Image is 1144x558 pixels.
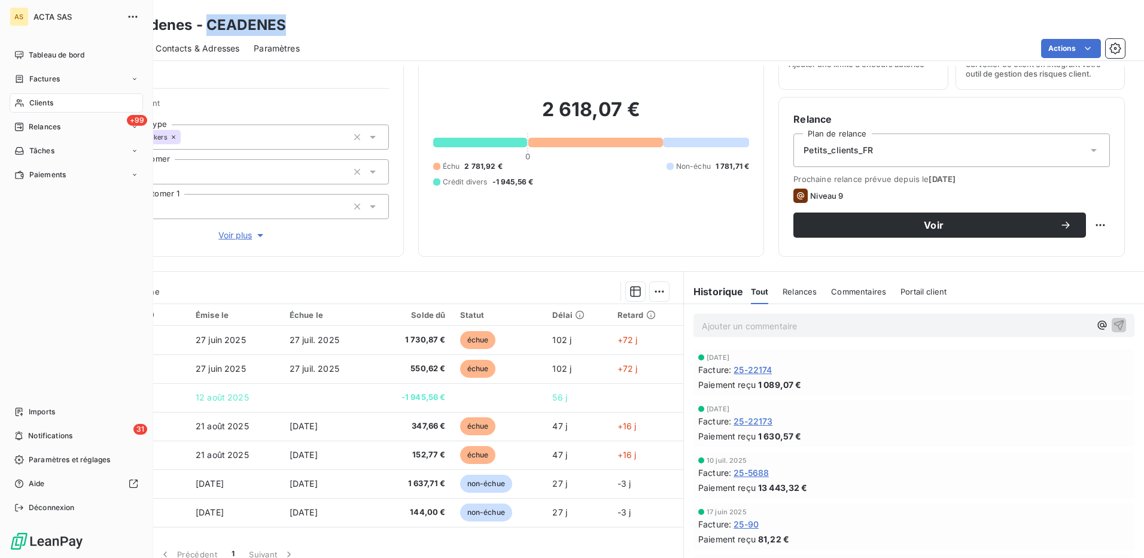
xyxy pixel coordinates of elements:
span: Imports [29,407,55,417]
span: +72 j [617,335,638,345]
span: 550,62 € [379,363,446,375]
span: Clients [29,98,53,108]
span: -3 j [617,507,631,517]
h3: SAS Adenes - CEADENES [105,14,286,36]
span: 0 [525,151,530,161]
span: Non-échu [676,161,711,172]
span: Facture : [698,363,731,376]
span: [DATE] [290,421,318,431]
span: Portail client [900,287,947,296]
span: Voir [808,220,1060,230]
span: Surveiller ce client en intégrant votre outil de gestion des risques client. [966,59,1115,78]
span: non-échue [460,504,512,521]
span: Paramètres et réglages [29,454,110,465]
span: 25-22174 [734,363,772,376]
span: +99 [127,115,147,126]
span: Paiement reçu [698,533,756,545]
span: +16 j [617,450,637,460]
img: Logo LeanPay [10,532,84,551]
span: 17 juin 2025 [707,508,747,515]
span: -3 j [617,478,631,489]
div: Statut [460,310,538,320]
span: Relances [783,287,817,296]
span: 56 j [552,392,567,402]
span: Déconnexion [29,502,75,513]
span: 21 août 2025 [196,450,249,460]
h6: Relance [793,112,1110,126]
button: Voir plus [96,229,389,242]
span: Factures [29,74,60,84]
span: échue [460,446,496,464]
span: ACTA SAS [34,12,120,22]
div: Délai [552,310,603,320]
span: Crédit divers [443,177,488,187]
span: Tableau de bord [29,50,84,60]
span: Contacts & Adresses [156,43,239,54]
span: 12 août 2025 [196,392,249,402]
span: Échu [443,161,460,172]
span: 31 [133,424,147,435]
span: 27 juil. 2025 [290,335,339,345]
span: 102 j [552,363,571,374]
span: -1 945,56 € [379,392,446,404]
span: Paiements [29,169,66,180]
span: Aide [29,478,45,489]
span: [DATE] [290,450,318,460]
span: Paiement reçu [698,481,756,494]
div: Solde dû [379,310,446,320]
span: Petits_clients_FR [804,144,873,156]
span: [DATE] [707,405,729,413]
span: 102 j [552,335,571,345]
span: 144,00 € [379,507,446,518]
span: 1 630,57 € [758,430,802,442]
span: -1 945,56 € [492,177,534,187]
span: 152,77 € [379,449,446,461]
span: Paiement reçu [698,378,756,391]
span: Paiement reçu [698,430,756,442]
span: 2 781,92 € [464,161,503,172]
span: 21 août 2025 [196,421,249,431]
span: échue [460,360,496,378]
a: Aide [10,474,143,493]
span: Paramètres [254,43,300,54]
span: 27 juil. 2025 [290,363,339,374]
input: Ajouter une valeur [181,132,190,142]
span: échue [460,331,496,349]
span: 27 j [552,507,567,517]
span: [DATE] [196,478,224,489]
input: Ajouter une valeur [153,201,162,212]
button: Voir [793,213,1086,238]
span: Tâches [29,145,54,156]
h6: Historique [684,284,744,299]
span: [DATE] [290,507,318,517]
span: Propriétés Client [96,98,389,115]
span: Prochaine relance prévue depuis le [793,174,1110,184]
span: 81,22 € [758,533,789,545]
span: échue [460,417,496,435]
span: non-échue [460,475,512,493]
button: Actions [1041,39,1101,58]
iframe: Intercom live chat [1103,517,1132,546]
span: 25-22173 [734,415,772,427]
div: Échue le [290,310,364,320]
span: Facture : [698,518,731,530]
h2: 2 618,07 € [433,98,750,134]
span: [DATE] [196,507,224,517]
span: Tout [751,287,769,296]
div: Retard [617,310,676,320]
span: 27 juin 2025 [196,335,246,345]
span: Notifications [28,430,72,441]
span: +72 j [617,363,638,374]
span: 1 637,71 € [379,478,446,490]
div: AS [10,7,29,26]
span: 13 443,32 € [758,481,808,494]
span: 47 j [552,421,567,431]
div: Émise le [196,310,275,320]
span: 1 730,87 € [379,334,446,346]
span: +16 j [617,421,637,431]
span: 27 juin 2025 [196,363,246,374]
span: Facture : [698,415,731,427]
span: Relances [29,122,60,132]
span: 1 781,71 € [716,161,750,172]
span: Voir plus [218,229,266,241]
